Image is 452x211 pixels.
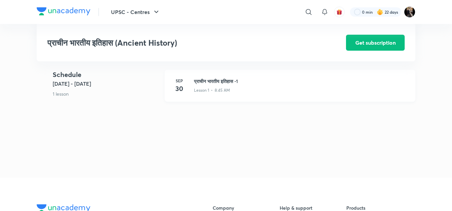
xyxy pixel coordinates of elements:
img: amit tripathi [404,6,415,18]
h6: Sep [173,78,186,84]
h4: Schedule [53,70,159,80]
h4: 30 [173,84,186,94]
button: Get subscription [346,35,405,51]
img: Company Logo [37,7,90,15]
a: Sep30प्राचीन भारतीय इतिहास -1Lesson 1 • 8:45 AM [165,70,415,110]
h3: प्राचीन भारतीय इतिहास -1 [194,78,407,85]
button: avatar [334,7,345,17]
img: streak [377,9,383,15]
img: avatar [336,9,342,15]
a: Company Logo [37,7,90,17]
h5: [DATE] - [DATE] [53,80,159,88]
h3: प्राचीन भारतीय इतिहास (Ancient History) [47,38,308,48]
p: Lesson 1 • 8:45 AM [194,87,230,93]
p: 1 lesson [53,90,159,97]
button: UPSC - Centres [107,5,164,19]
